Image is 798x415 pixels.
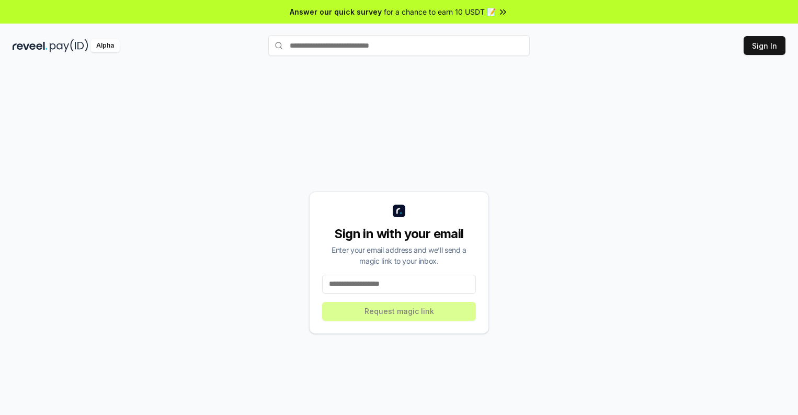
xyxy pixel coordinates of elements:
[13,39,48,52] img: reveel_dark
[50,39,88,52] img: pay_id
[90,39,120,52] div: Alpha
[384,6,496,17] span: for a chance to earn 10 USDT 📝
[322,226,476,242] div: Sign in with your email
[322,244,476,266] div: Enter your email address and we’ll send a magic link to your inbox.
[393,205,405,217] img: logo_small
[744,36,785,55] button: Sign In
[290,6,382,17] span: Answer our quick survey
